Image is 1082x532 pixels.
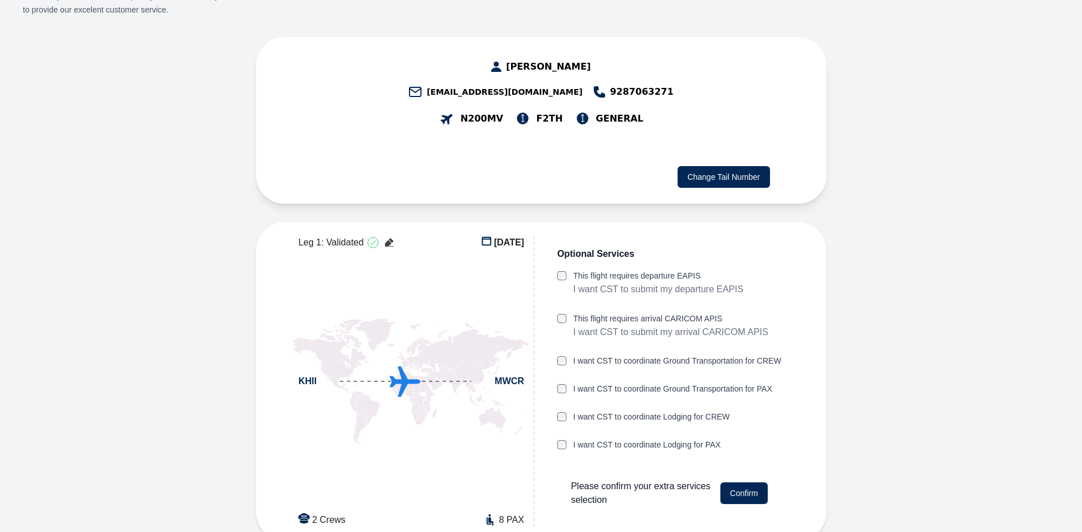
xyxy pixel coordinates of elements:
[610,85,673,99] span: 9287063271
[298,236,363,249] span: Leg 1: Validated
[495,374,524,388] span: MWCR
[573,282,744,297] p: I want CST to submit my departure EAPIS
[312,513,346,527] span: 2 Crews
[571,479,711,507] span: Please confirm your extra services selection
[298,374,317,388] span: KHII
[494,236,524,249] span: [DATE]
[506,60,591,74] span: [PERSON_NAME]
[678,166,769,188] button: Change Tail Number
[557,247,634,261] span: Optional Services
[573,411,730,423] label: I want CST to coordinate Lodging for CREW
[596,112,643,126] span: GENERAL
[573,383,772,395] label: I want CST to coordinate Ground Transportation for PAX
[573,325,768,340] p: I want CST to submit my arrival CARICOM APIS
[427,86,582,98] span: [EMAIL_ADDRESS][DOMAIN_NAME]
[499,513,524,527] span: 8 PAX
[573,355,781,367] label: I want CST to coordinate Ground Transportation for CREW
[573,313,768,325] label: This flight requires arrival CARICOM APIS
[573,439,721,451] label: I want CST to coordinate Lodging for PAX
[573,270,744,282] label: This flight requires departure EAPIS
[720,482,768,504] button: Confirm
[460,112,503,126] span: N200MV
[536,112,562,126] span: F2TH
